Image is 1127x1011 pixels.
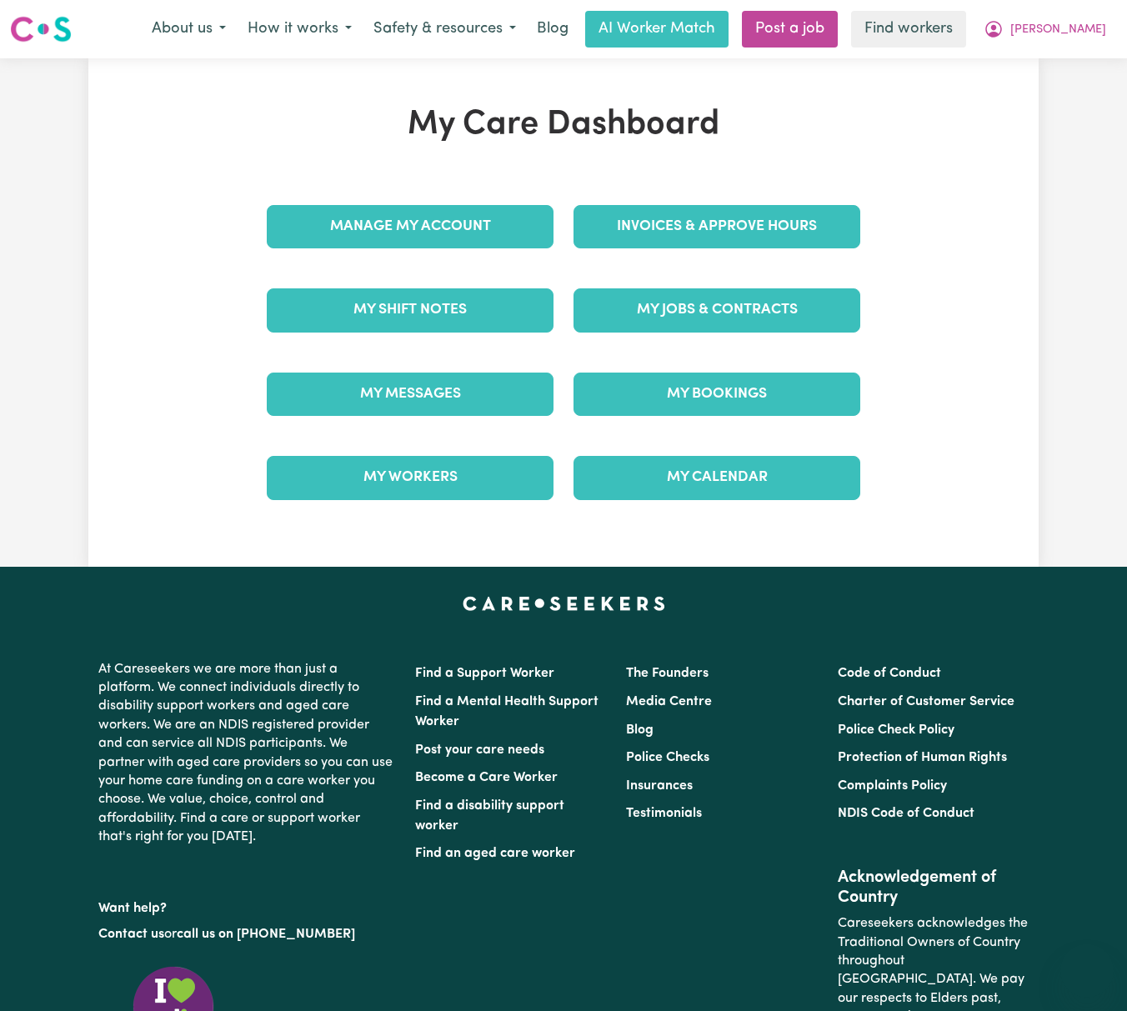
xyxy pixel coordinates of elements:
[585,11,729,48] a: AI Worker Match
[415,847,575,860] a: Find an aged care worker
[626,667,709,680] a: The Founders
[1060,944,1114,998] iframe: Button to launch messaging window
[415,743,544,757] a: Post your care needs
[267,373,553,416] a: My Messages
[141,12,237,47] button: About us
[851,11,966,48] a: Find workers
[626,807,702,820] a: Testimonials
[267,205,553,248] a: Manage My Account
[838,807,974,820] a: NDIS Code of Conduct
[98,653,395,853] p: At Careseekers we are more than just a platform. We connect individuals directly to disability su...
[237,12,363,47] button: How it works
[98,893,395,918] p: Want help?
[574,373,860,416] a: My Bookings
[257,105,870,145] h1: My Care Dashboard
[742,11,838,48] a: Post a job
[98,918,395,950] p: or
[177,928,355,941] a: call us on [PHONE_NUMBER]
[415,799,564,833] a: Find a disability support worker
[1010,21,1106,39] span: [PERSON_NAME]
[98,928,164,941] a: Contact us
[574,205,860,248] a: Invoices & Approve Hours
[363,12,527,47] button: Safety & resources
[626,751,709,764] a: Police Checks
[838,695,1014,708] a: Charter of Customer Service
[838,779,947,793] a: Complaints Policy
[574,288,860,332] a: My Jobs & Contracts
[267,288,553,332] a: My Shift Notes
[838,667,941,680] a: Code of Conduct
[10,14,72,44] img: Careseekers logo
[527,11,579,48] a: Blog
[838,868,1029,908] h2: Acknowledgement of Country
[574,456,860,499] a: My Calendar
[415,771,558,784] a: Become a Care Worker
[415,667,554,680] a: Find a Support Worker
[267,456,553,499] a: My Workers
[626,779,693,793] a: Insurances
[415,695,599,728] a: Find a Mental Health Support Worker
[626,695,712,708] a: Media Centre
[10,10,72,48] a: Careseekers logo
[838,751,1007,764] a: Protection of Human Rights
[626,723,654,737] a: Blog
[838,723,954,737] a: Police Check Policy
[973,12,1117,47] button: My Account
[463,597,665,610] a: Careseekers home page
